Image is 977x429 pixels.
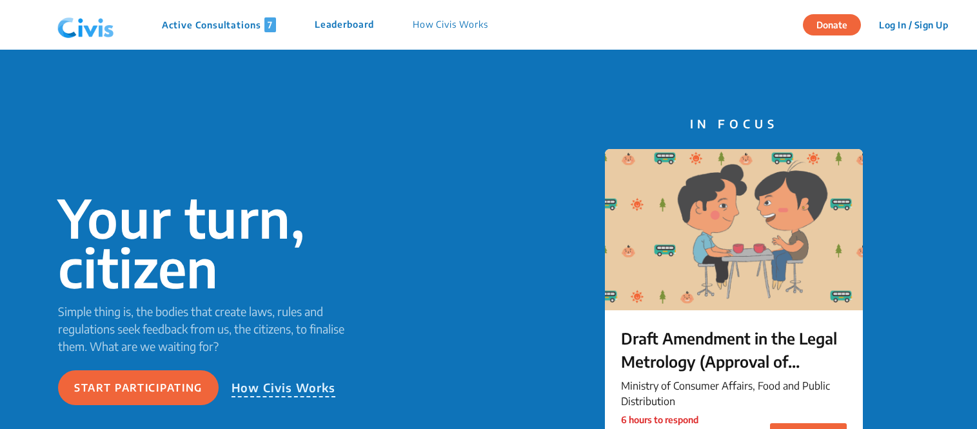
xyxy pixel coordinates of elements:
[264,17,276,32] span: 7
[315,17,374,32] p: Leaderboard
[58,303,359,355] p: Simple thing is, the bodies that create laws, rules and regulations seek feedback from us, the ci...
[413,17,488,32] p: How Civis Works
[232,379,336,397] p: How Civis Works
[52,6,119,45] img: navlogo.png
[803,17,871,30] a: Donate
[871,15,956,35] button: Log In / Sign Up
[605,115,864,132] p: IN FOCUS
[803,14,861,35] button: Donate
[162,17,276,32] p: Active Consultations
[58,370,219,405] button: Start participating
[58,193,359,292] p: Your turn, citizen
[621,413,698,426] p: 6 hours to respond
[621,378,847,409] p: Ministry of Consumer Affairs, Food and Public Distribution
[621,326,847,373] p: Draft Amendment in the Legal Metrology (Approval of Models) Rules, 2011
